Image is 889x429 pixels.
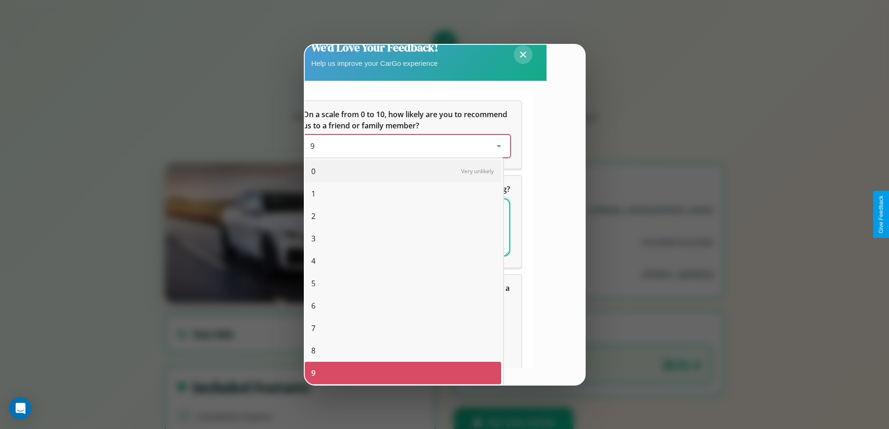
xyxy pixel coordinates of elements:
div: 8 [305,339,501,362]
div: 0 [305,160,501,183]
div: On a scale from 0 to 10, how likely are you to recommend us to a friend or family member? [303,135,510,157]
span: 9 [310,141,315,151]
span: On a scale from 0 to 10, how likely are you to recommend us to a friend or family member? [303,109,509,131]
div: Open Intercom Messenger [9,397,32,420]
div: 3 [305,227,501,250]
div: On a scale from 0 to 10, how likely are you to recommend us to a friend or family member? [292,101,521,169]
span: 6 [311,300,315,311]
div: 9 [305,362,501,384]
div: 6 [305,295,501,317]
div: 4 [305,250,501,272]
span: Which of the following features do you value the most in a vehicle? [303,283,511,304]
span: 0 [311,166,315,177]
span: 9 [311,367,315,379]
span: 5 [311,278,315,289]
span: 3 [311,233,315,244]
span: 1 [311,188,315,199]
div: 7 [305,317,501,339]
div: 10 [305,384,501,407]
span: 7 [311,323,315,334]
span: 4 [311,255,315,267]
p: Help us improve your CarGo experience [311,57,438,70]
div: 1 [305,183,501,205]
div: 2 [305,205,501,227]
span: Very unlikely [461,167,494,175]
span: What can we do to make your experience more satisfying? [303,184,510,194]
h2: We'd Love Your Feedback! [311,40,438,55]
div: Give Feedback [878,196,884,233]
span: 8 [311,345,315,356]
h5: On a scale from 0 to 10, how likely are you to recommend us to a friend or family member? [303,109,510,131]
div: 5 [305,272,501,295]
span: 2 [311,211,315,222]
